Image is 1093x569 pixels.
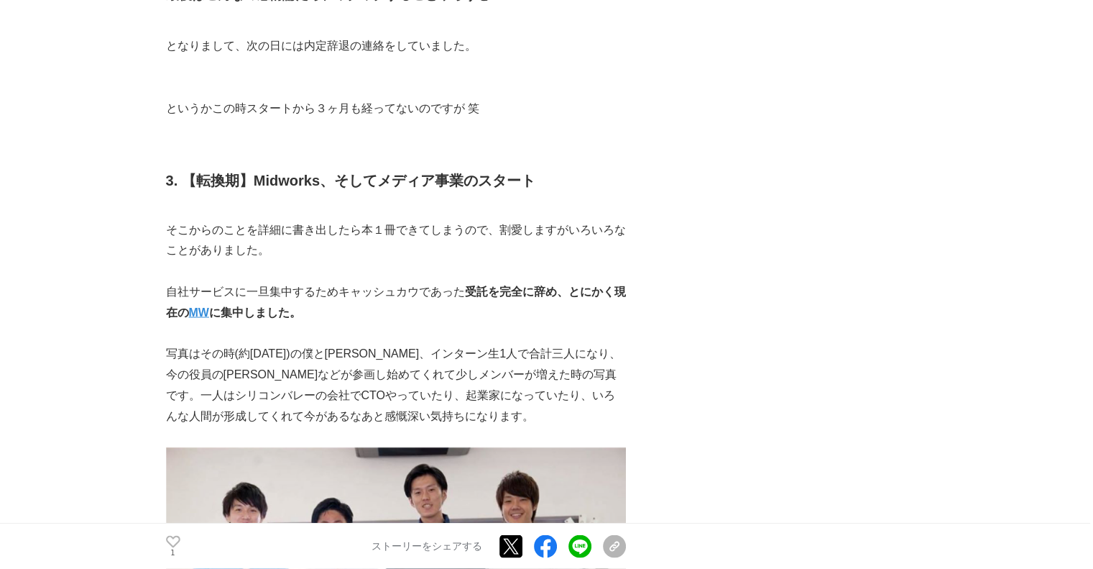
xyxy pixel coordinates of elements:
[189,306,209,318] a: MW
[166,285,626,318] strong: 受託を完全に辞め、とにかく現在の
[166,172,535,188] strong: 3. 【転換期】Midworks、そしてメディア事業のスタート
[166,219,626,261] p: そこからのことを詳細に書き出したら本１冊できてしまうので、割愛しますがいろいろなことがありました。
[209,306,301,318] strong: に集中しました。
[166,98,626,119] p: というかこの時スタートから３ヶ月も経ってないのですが 笑
[372,540,482,553] p: ストーリーをシェアする
[166,281,626,323] p: 自社サービスに一旦集中するためキャッシュカウであった
[166,36,626,57] p: となりまして、次の日には内定辞退の連絡をしていました。
[166,550,180,557] p: 1
[166,343,626,426] p: 写真はその時(約[DATE])の僕と[PERSON_NAME]、インターン生1人で合計三人になり、今の役員の[PERSON_NAME]などが参画し始めてくれて少しメンバーが増えた時の写真です。一...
